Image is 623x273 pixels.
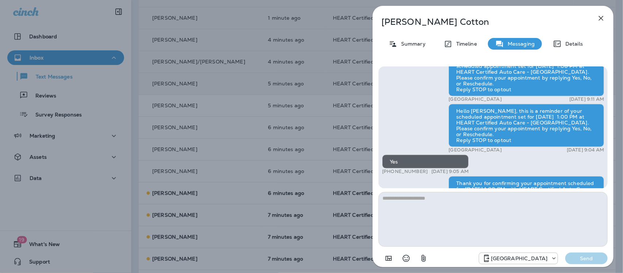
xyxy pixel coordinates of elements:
p: [GEOGRAPHIC_DATA] [449,96,501,102]
p: Timeline [453,41,477,47]
div: Hello [PERSON_NAME], this is a reminder of your scheduled appointment set for [DATE] 1:00 PM at H... [449,104,604,147]
p: Messaging [504,41,535,47]
div: +1 (847) 262-3704 [479,254,558,263]
p: [PERSON_NAME] Cotton [381,17,581,27]
div: Thank you for confirming your appointment scheduled for [DATE] 1:00 PM with HEART Certified Auto ... [449,176,604,214]
p: [GEOGRAPHIC_DATA] [491,255,547,261]
button: Select an emoji [399,251,414,266]
p: Details [562,41,583,47]
p: [GEOGRAPHIC_DATA] [449,147,501,153]
p: [PHONE_NUMBER] [382,169,428,174]
div: Hello [PERSON_NAME], this is a reminder of your scheduled appointment set for [DATE] 1:00 PM at H... [449,53,604,96]
button: Add in a premade template [381,251,396,266]
p: Summary [397,41,426,47]
p: [DATE] 9:05 AM [431,169,469,174]
p: [DATE] 9:04 AM [567,147,604,153]
div: Yes [382,155,469,169]
p: [DATE] 9:11 AM [569,96,604,102]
